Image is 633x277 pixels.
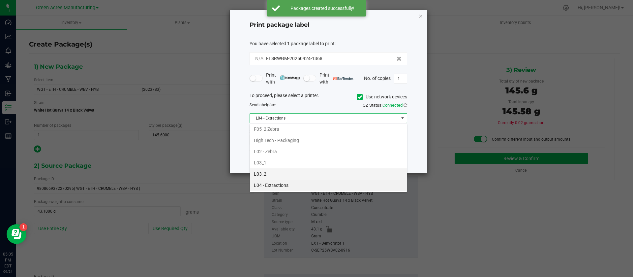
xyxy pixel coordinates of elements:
div: : [250,40,407,47]
li: F05_2 Zebra [250,123,407,135]
li: L03_1 [250,157,407,168]
iframe: Resource center unread badge [19,223,27,231]
label: Use network devices [357,93,407,100]
li: L02 - Zebra [250,146,407,157]
iframe: Resource center [7,224,26,244]
div: Packages created successfully! [284,5,361,12]
span: Send to: [250,103,276,107]
li: L04 - Extractions [250,180,407,191]
span: No. of copies [364,75,391,81]
span: Print with [266,72,300,86]
img: mark_magic_cybra.png [280,75,300,80]
span: You have selected 1 package label to print [250,41,335,46]
span: QZ Status: [363,103,407,108]
span: N/A [255,56,263,61]
span: FLSRWGM-20250924-1368 [266,56,322,61]
span: L04 - Extractions [250,114,399,123]
div: To proceed, please select a printer. [245,92,412,102]
li: High Tech - Packaging [250,135,407,146]
li: L03_2 [250,168,407,180]
span: Connected [382,103,403,108]
h4: Print package label [250,21,407,29]
span: Print with [319,72,353,86]
span: label(s) [258,103,272,107]
img: bartender.png [333,77,353,80]
div: Select a label template. [245,128,412,135]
